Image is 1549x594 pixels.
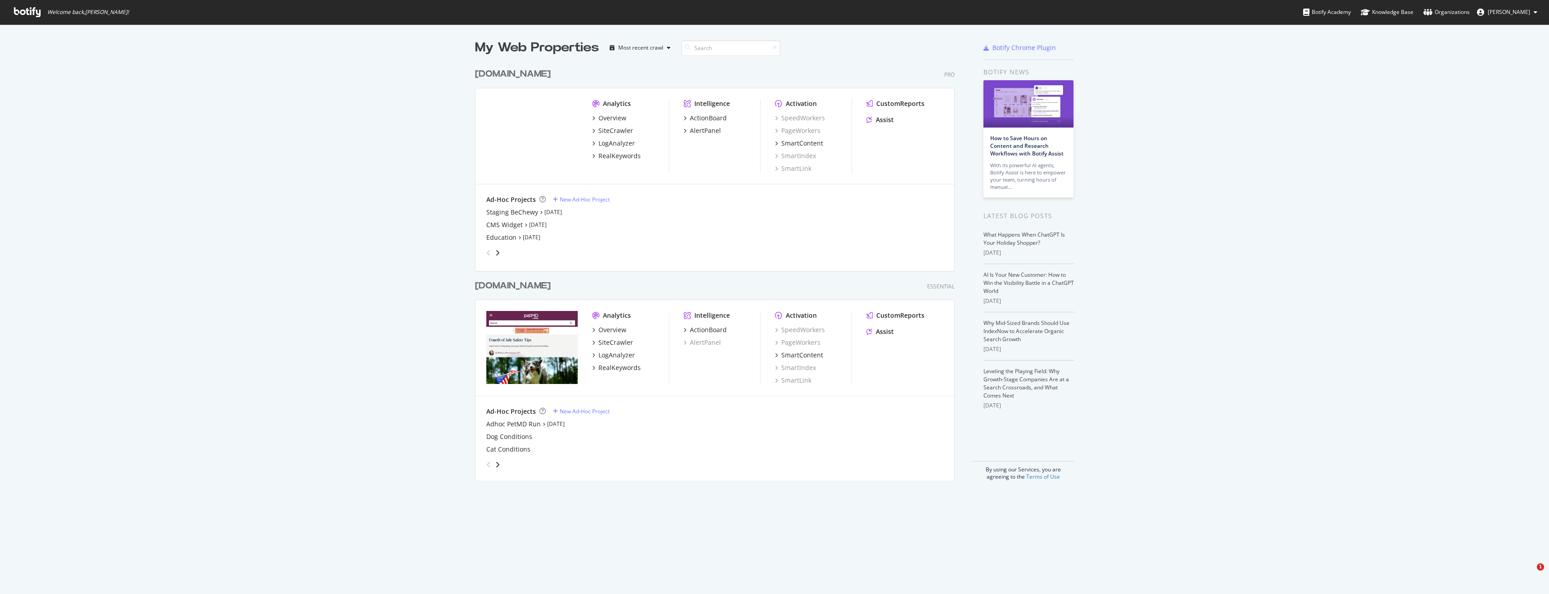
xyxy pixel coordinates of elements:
div: Staging BeChewy [486,208,538,217]
div: Pro [944,71,955,78]
div: Dog Conditions [486,432,532,441]
div: SiteCrawler [598,126,633,135]
a: Assist [866,115,894,124]
div: [DATE] [983,345,1074,353]
a: SmartIndex [775,151,816,160]
a: CustomReports [866,99,924,108]
a: SmartContent [775,351,823,360]
div: angle-right [494,460,501,469]
a: LogAnalyzer [592,139,635,148]
a: PageWorkers [775,338,820,347]
div: Intelligence [694,311,730,320]
a: Cat Conditions [486,445,530,454]
div: Assist [876,115,894,124]
a: LogAnalyzer [592,351,635,360]
div: Botify Chrome Plugin [992,43,1056,52]
a: [DATE] [523,233,540,241]
div: My Web Properties [475,39,599,57]
button: Most recent crawl [606,41,674,55]
div: Most recent crawl [618,45,663,50]
a: PageWorkers [775,126,820,135]
div: ActionBoard [690,325,727,334]
a: AlertPanel [684,338,721,347]
div: Essential [927,283,955,290]
div: Organizations [1423,8,1470,17]
div: [DATE] [983,249,1074,257]
span: Welcome back, [PERSON_NAME] ! [47,9,129,16]
div: [DOMAIN_NAME] [475,68,551,81]
a: ActionBoard [684,114,727,123]
div: By using our Services, you are agreeing to the [972,461,1074,480]
a: How to Save Hours on Content and Research Workflows with Botify Assist [990,134,1064,157]
div: Analytics [603,311,631,320]
a: CMS Widget [486,220,523,229]
a: What Happens When ChatGPT Is Your Holiday Shopper? [983,231,1065,247]
a: [DATE] [544,208,562,216]
span: Steve Valenza [1488,8,1530,16]
div: Botify Academy [1303,8,1351,17]
a: Overview [592,325,626,334]
div: Activation [786,311,817,320]
div: Knowledge Base [1361,8,1413,17]
a: ActionBoard [684,325,727,334]
div: SmartContent [781,351,823,360]
div: [DATE] [983,297,1074,305]
a: AI Is Your New Customer: How to Win the Visibility Battle in a ChatGPT World [983,271,1074,295]
div: With its powerful AI agents, Botify Assist is here to empower your team, turning hours of manual… [990,162,1067,191]
div: RealKeywords [598,151,641,160]
a: SpeedWorkers [775,325,825,334]
a: RealKeywords [592,151,641,160]
a: Terms of Use [1026,473,1060,480]
a: SmartLink [775,164,811,173]
div: LogAnalyzer [598,351,635,360]
div: SmartContent [781,139,823,148]
div: CustomReports [876,311,924,320]
div: Overview [598,114,626,123]
a: Overview [592,114,626,123]
div: Botify news [983,67,1074,77]
div: grid [475,57,962,480]
iframe: Intercom live chat [1518,563,1540,585]
div: [DATE] [983,402,1074,410]
a: Leveling the Playing Field: Why Growth-Stage Companies Are at a Search Crossroads, and What Comes... [983,367,1069,399]
div: ActionBoard [690,114,727,123]
div: Education [486,233,516,242]
div: Analytics [603,99,631,108]
a: SmartLink [775,376,811,385]
img: www.chewy.com [486,99,578,172]
a: Why Mid-Sized Brands Should Use IndexNow to Accelerate Organic Search Growth [983,319,1069,343]
a: [DATE] [547,420,565,428]
div: New Ad-Hoc Project [560,196,610,203]
a: CustomReports [866,311,924,320]
input: Search [681,40,780,56]
a: Assist [866,327,894,336]
a: RealKeywords [592,363,641,372]
div: SiteCrawler [598,338,633,347]
a: [DATE] [529,221,547,228]
a: Botify Chrome Plugin [983,43,1056,52]
div: LogAnalyzer [598,139,635,148]
div: Activation [786,99,817,108]
img: How to Save Hours on Content and Research Workflows with Botify Assist [983,80,1073,128]
a: Adhoc PetMD Run [486,420,541,429]
a: SpeedWorkers [775,114,825,123]
span: 1 [1537,563,1544,571]
a: SmartIndex [775,363,816,372]
a: AlertPanel [684,126,721,135]
img: www.petmd.com [486,311,578,384]
div: AlertPanel [690,126,721,135]
div: angle-left [483,246,494,260]
div: Latest Blog Posts [983,211,1074,221]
